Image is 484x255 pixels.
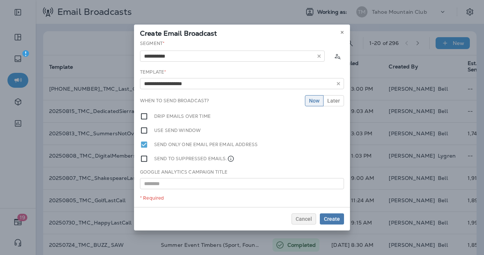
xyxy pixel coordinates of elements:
button: Calculate the estimated number of emails to be sent based on selected segment. (This could take a... [331,49,344,63]
div: Create Email Broadcast [134,25,350,40]
button: Later [323,95,344,106]
div: * Required [140,195,344,201]
label: Template [140,69,166,75]
span: Now [309,98,319,103]
span: Later [327,98,340,103]
button: Cancel [292,213,316,225]
button: Create [320,213,344,225]
span: Create [324,216,340,222]
button: Now [305,95,324,106]
label: Send to suppressed emails. [154,155,235,163]
label: Segment [140,41,165,46]
label: When to send broadcast? [140,98,209,104]
label: Drip emails over time [154,112,211,120]
label: Use send window [154,126,201,135]
label: Google Analytics Campaign Title [140,169,227,175]
span: Cancel [296,216,312,222]
label: Send only one email per email address [154,141,258,149]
